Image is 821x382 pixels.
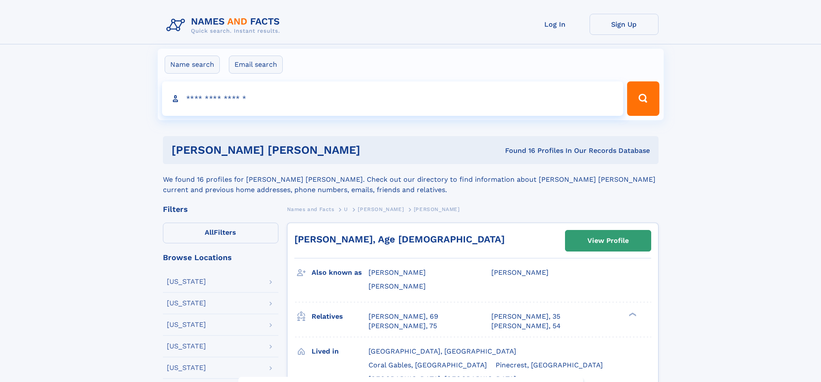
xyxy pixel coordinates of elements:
[165,56,220,74] label: Name search
[172,145,433,155] h1: [PERSON_NAME] [PERSON_NAME]
[491,321,561,331] a: [PERSON_NAME], 54
[368,268,426,276] span: [PERSON_NAME]
[312,344,368,359] h3: Lived in
[167,364,206,371] div: [US_STATE]
[344,206,348,212] span: U
[368,312,438,321] a: [PERSON_NAME], 69
[496,361,603,369] span: Pinecrest, [GEOGRAPHIC_DATA]
[344,204,348,214] a: U
[565,230,651,251] a: View Profile
[368,347,516,355] span: [GEOGRAPHIC_DATA], [GEOGRAPHIC_DATA]
[491,268,549,276] span: [PERSON_NAME]
[491,312,560,321] a: [PERSON_NAME], 35
[167,300,206,307] div: [US_STATE]
[163,223,278,243] label: Filters
[294,234,505,245] a: [PERSON_NAME], Age [DEMOGRAPHIC_DATA]
[163,254,278,261] div: Browse Locations
[312,309,368,324] h3: Relatives
[368,321,437,331] a: [PERSON_NAME], 75
[167,321,206,328] div: [US_STATE]
[163,14,287,37] img: Logo Names and Facts
[368,361,487,369] span: Coral Gables, [GEOGRAPHIC_DATA]
[167,278,206,285] div: [US_STATE]
[163,164,659,195] div: We found 16 profiles for [PERSON_NAME] [PERSON_NAME]. Check out our directory to find information...
[287,204,334,214] a: Names and Facts
[229,56,283,74] label: Email search
[627,81,659,116] button: Search Button
[368,282,426,290] span: [PERSON_NAME]
[205,228,214,236] span: All
[627,311,637,317] div: ❯
[414,206,460,212] span: [PERSON_NAME]
[521,14,590,35] a: Log In
[162,81,624,116] input: search input
[358,206,404,212] span: [PERSON_NAME]
[587,231,629,251] div: View Profile
[590,14,659,35] a: Sign Up
[312,265,368,280] h3: Also known as
[433,146,650,155] div: Found 16 Profiles In Our Records Database
[167,343,206,350] div: [US_STATE]
[358,204,404,214] a: [PERSON_NAME]
[163,205,278,213] div: Filters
